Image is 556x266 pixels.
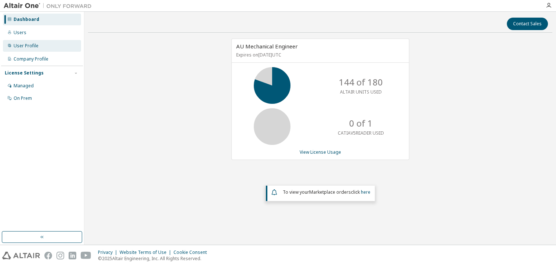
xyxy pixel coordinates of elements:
[14,30,26,36] div: Users
[81,252,91,259] img: youtube.svg
[173,249,211,255] div: Cookie Consent
[349,117,373,130] p: 0 of 1
[69,252,76,259] img: linkedin.svg
[5,70,44,76] div: License Settings
[14,83,34,89] div: Managed
[507,18,548,30] button: Contact Sales
[120,249,173,255] div: Website Terms of Use
[236,52,403,58] p: Expires on [DATE] UTC
[309,189,351,195] em: Marketplace orders
[361,189,370,195] a: here
[14,43,39,49] div: User Profile
[2,252,40,259] img: altair_logo.svg
[236,43,298,50] span: AU Mechanical Engineer
[14,56,48,62] div: Company Profile
[338,130,384,136] p: CATIAV5READER USED
[4,2,95,10] img: Altair One
[44,252,52,259] img: facebook.svg
[98,249,120,255] div: Privacy
[98,255,211,262] p: © 2025 Altair Engineering, Inc. All Rights Reserved.
[283,189,370,195] span: To view your click
[56,252,64,259] img: instagram.svg
[300,149,341,155] a: View License Usage
[340,89,382,95] p: ALTAIR UNITS USED
[339,76,383,88] p: 144 of 180
[14,17,39,22] div: Dashboard
[14,95,32,101] div: On Prem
